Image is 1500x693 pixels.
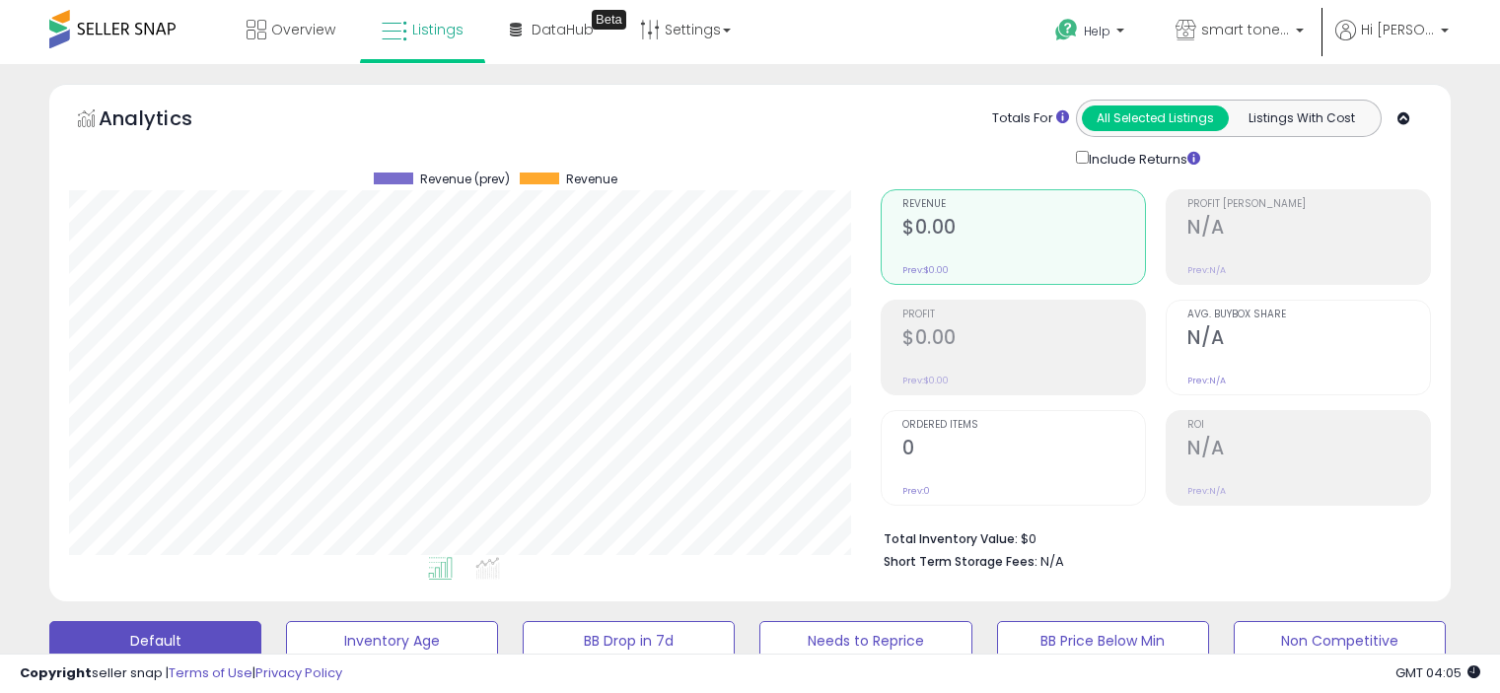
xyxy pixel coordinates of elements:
[420,173,510,186] span: Revenue (prev)
[902,199,1145,210] span: Revenue
[169,663,252,682] a: Terms of Use
[1040,552,1064,571] span: N/A
[1061,147,1224,170] div: Include Returns
[566,173,617,186] span: Revenue
[49,621,261,660] button: Default
[532,20,594,39] span: DataHub
[1187,199,1430,210] span: Profit [PERSON_NAME]
[1054,18,1079,42] i: Get Help
[902,485,930,497] small: Prev: 0
[523,621,735,660] button: BB Drop in 7d
[902,420,1145,431] span: Ordered Items
[884,530,1018,547] b: Total Inventory Value:
[1187,310,1430,320] span: Avg. Buybox Share
[1187,420,1430,431] span: ROI
[1361,20,1435,39] span: Hi [PERSON_NAME]
[412,20,464,39] span: Listings
[902,264,949,276] small: Prev: $0.00
[1187,264,1226,276] small: Prev: N/A
[1039,3,1144,64] a: Help
[902,437,1145,463] h2: 0
[1082,105,1229,131] button: All Selected Listings
[592,10,626,30] div: Tooltip anchor
[255,663,342,682] a: Privacy Policy
[1228,105,1375,131] button: Listings With Cost
[20,663,92,682] strong: Copyright
[20,664,342,683] div: seller snap | |
[902,310,1145,320] span: Profit
[884,553,1037,570] b: Short Term Storage Fees:
[99,104,231,137] h5: Analytics
[997,621,1209,660] button: BB Price Below Min
[1335,20,1449,64] a: Hi [PERSON_NAME]
[1395,663,1480,682] span: 2025-09-8 04:05 GMT
[1234,621,1446,660] button: Non Competitive
[1187,485,1226,497] small: Prev: N/A
[1084,23,1110,39] span: Help
[902,375,949,386] small: Prev: $0.00
[1187,375,1226,386] small: Prev: N/A
[271,20,335,39] span: Overview
[884,525,1416,549] li: $0
[286,621,498,660] button: Inventory Age
[759,621,971,660] button: Needs to Reprice
[902,326,1145,353] h2: $0.00
[992,109,1069,128] div: Totals For
[1187,326,1430,353] h2: N/A
[1187,437,1430,463] h2: N/A
[902,216,1145,243] h2: $0.00
[1201,20,1290,39] span: smart toners
[1187,216,1430,243] h2: N/A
